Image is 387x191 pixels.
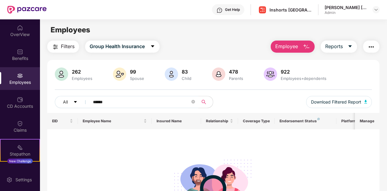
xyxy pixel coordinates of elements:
button: Allcaret-down [55,96,92,108]
div: 478 [228,69,244,75]
th: Manage [355,113,379,129]
div: Platform Status [341,119,375,123]
span: Employee Name [83,119,142,123]
th: Coverage Type [238,113,275,129]
div: 262 [71,69,94,75]
span: EID [52,119,69,123]
button: search [198,96,213,108]
img: svg+xml;base64,PHN2ZyB4bWxucz0iaHR0cDovL3d3dy53My5vcmcvMjAwMC9zdmciIHdpZHRoPSIyNCIgaGVpZ2h0PSIyNC... [52,43,59,51]
div: Endorsement Status [279,119,331,123]
img: svg+xml;base64,PHN2ZyB4bWxucz0iaHR0cDovL3d3dy53My5vcmcvMjAwMC9zdmciIHhtbG5zOnhsaW5rPSJodHRwOi8vd3... [303,43,310,51]
img: svg+xml;base64,PHN2ZyBpZD0iQ0RfQWNjb3VudHMiIGRhdGEtbmFtZT0iQ0QgQWNjb3VudHMiIHhtbG5zPSJodHRwOi8vd3... [17,97,23,103]
button: Employee [271,41,315,53]
img: New Pazcare Logo [7,6,47,14]
div: 99 [129,69,145,75]
span: caret-down [150,44,155,49]
span: caret-down [73,100,78,105]
span: Reports [325,43,343,50]
th: Employee Name [78,113,152,129]
img: svg+xml;base64,PHN2ZyBpZD0iSGVscC0zMngzMiIgeG1sbnM9Imh0dHA6Ly93d3cudzMub3JnLzIwMDAvc3ZnIiB3aWR0aD... [217,7,223,13]
div: 83 [180,69,193,75]
th: Relationship [201,113,238,129]
img: svg+xml;base64,PHN2ZyBpZD0iRW1wbG95ZWVzIiB4bWxucz0iaHR0cDovL3d3dy53My5vcmcvMjAwMC9zdmciIHdpZHRoPS... [17,73,23,79]
div: Get Help [225,7,240,12]
button: Reportscaret-down [321,41,357,53]
img: svg+xml;base64,PHN2ZyBpZD0iQ2xhaW0iIHhtbG5zPSJodHRwOi8vd3d3LnczLm9yZy8yMDAwL3N2ZyIgd2lkdGg9IjIwIi... [17,120,23,127]
img: svg+xml;base64,PHN2ZyBpZD0iSG9tZSIgeG1sbnM9Imh0dHA6Ly93d3cudzMub3JnLzIwMDAvc3ZnIiB3aWR0aD0iMjAiIG... [17,25,23,31]
div: Stepathon [1,151,39,157]
span: Download Filtered Report [311,99,361,105]
span: Employee [275,43,298,50]
span: Group Health Insurance [90,43,145,50]
img: svg+xml;base64,PHN2ZyB4bWxucz0iaHR0cDovL3d3dy53My5vcmcvMjAwMC9zdmciIHdpZHRoPSIyMSIgaGVpZ2h0PSIyMC... [17,144,23,150]
span: caret-down [348,44,352,49]
button: Group Health Insurancecaret-down [85,41,160,53]
button: Download Filtered Report [306,96,372,108]
img: svg+xml;base64,PHN2ZyB4bWxucz0iaHR0cDovL3d3dy53My5vcmcvMjAwMC9zdmciIHhtbG5zOnhsaW5rPSJodHRwOi8vd3... [113,68,126,81]
img: svg+xml;base64,PHN2ZyB4bWxucz0iaHR0cDovL3d3dy53My5vcmcvMjAwMC9zdmciIHhtbG5zOnhsaW5rPSJodHRwOi8vd3... [55,68,68,81]
img: svg+xml;base64,PHN2ZyB4bWxucz0iaHR0cDovL3d3dy53My5vcmcvMjAwMC9zdmciIHdpZHRoPSIyNCIgaGVpZ2h0PSIyNC... [368,43,375,51]
img: svg+xml;base64,PHN2ZyB4bWxucz0iaHR0cDovL3d3dy53My5vcmcvMjAwMC9zdmciIHdpZHRoPSI4IiBoZWlnaHQ9IjgiIH... [317,118,320,120]
div: Admin [325,10,367,15]
div: Spouse [129,76,145,81]
button: Filters [47,41,79,53]
span: Relationship [206,119,229,123]
img: Inshorts%20Logo.png [258,5,267,14]
div: Settings [14,177,34,183]
div: Parents [228,76,244,81]
img: svg+xml;base64,PHN2ZyB4bWxucz0iaHR0cDovL3d3dy53My5vcmcvMjAwMC9zdmciIHhtbG5zOnhsaW5rPSJodHRwOi8vd3... [264,68,277,81]
span: All [63,99,68,105]
div: Employees [71,76,94,81]
img: svg+xml;base64,PHN2ZyB4bWxucz0iaHR0cDovL3d3dy53My5vcmcvMjAwMC9zdmciIHhtbG5zOnhsaW5rPSJodHRwOi8vd3... [364,100,367,104]
th: EID [47,113,78,129]
span: close-circle [191,99,195,105]
th: Insured Name [152,113,201,129]
div: New Challenge [7,159,33,163]
div: 922 [279,69,328,75]
img: svg+xml;base64,PHN2ZyBpZD0iRHJvcGRvd24tMzJ4MzIiIHhtbG5zPSJodHRwOi8vd3d3LnczLm9yZy8yMDAwL3N2ZyIgd2... [374,7,379,12]
span: close-circle [191,100,195,104]
span: Employees [51,25,90,34]
span: search [198,100,210,104]
div: Employees+dependents [279,76,328,81]
img: svg+xml;base64,PHN2ZyBpZD0iU2V0dGluZy0yMHgyMCIgeG1sbnM9Imh0dHA6Ly93d3cudzMub3JnLzIwMDAvc3ZnIiB3aW... [6,177,12,183]
div: Child [180,76,193,81]
div: Inshorts [GEOGRAPHIC_DATA] Advertising And Services Private Limited [270,7,312,13]
span: Filters [61,43,74,50]
div: [PERSON_NAME] [PERSON_NAME] [325,5,367,10]
img: svg+xml;base64,PHN2ZyB4bWxucz0iaHR0cDovL3d3dy53My5vcmcvMjAwMC9zdmciIHhtbG5zOnhsaW5rPSJodHRwOi8vd3... [165,68,178,81]
img: svg+xml;base64,PHN2ZyBpZD0iQmVuZWZpdHMiIHhtbG5zPSJodHRwOi8vd3d3LnczLm9yZy8yMDAwL3N2ZyIgd2lkdGg9Ij... [17,49,23,55]
img: svg+xml;base64,PHN2ZyB4bWxucz0iaHR0cDovL3d3dy53My5vcmcvMjAwMC9zdmciIHhtbG5zOnhsaW5rPSJodHRwOi8vd3... [212,68,225,81]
